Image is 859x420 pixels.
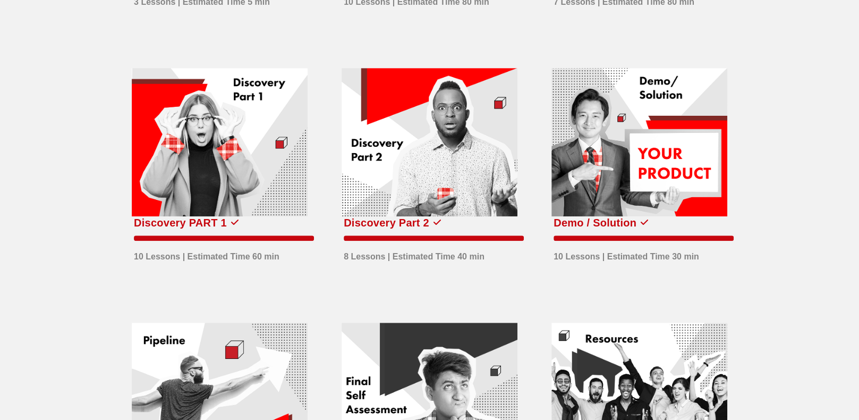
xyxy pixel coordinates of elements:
[344,214,429,231] div: Discovery Part 2
[344,245,484,263] div: 8 Lessons | Estimated Time 40 min
[134,214,227,231] div: Discovery PART 1
[554,245,699,263] div: 10 Lessons | Estimated Time 30 min
[134,245,279,263] div: 10 Lessons | Estimated Time 60 min
[554,214,636,231] div: Demo / Solution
